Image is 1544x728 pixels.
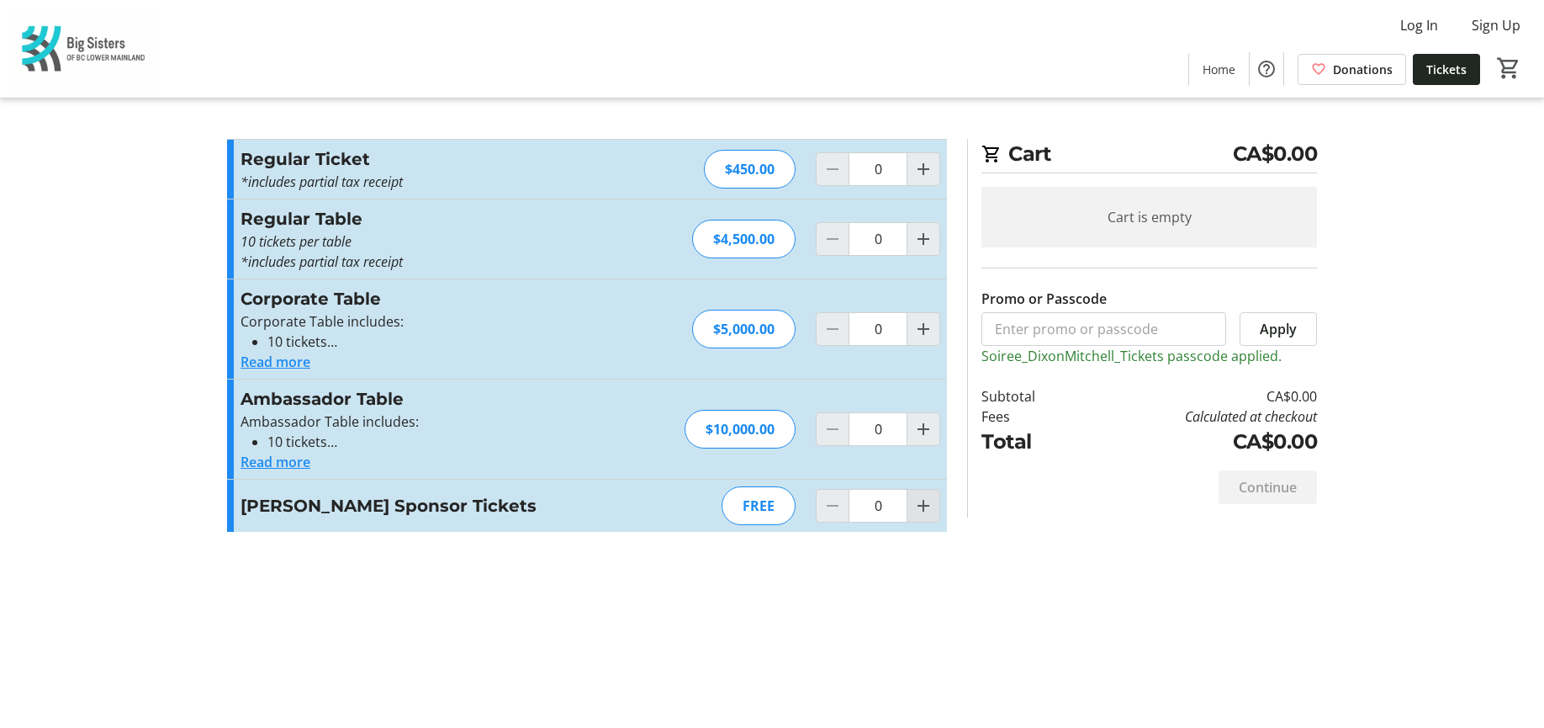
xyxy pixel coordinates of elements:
div: $450.00 [704,150,796,189]
img: Big Sisters of BC Lower Mainland's Logo [10,7,160,91]
td: Fees [981,407,1079,427]
h3: Regular Ticket [241,146,608,172]
td: CA$0.00 [1079,386,1317,407]
em: *includes partial tax receipt [241,173,403,191]
input: Ambassador Table Quantity [849,412,907,446]
button: Sign Up [1458,12,1534,39]
button: Cart [1494,53,1524,83]
p: Soiree_DixonMitchell_Tickets passcode applied. [981,346,1317,366]
td: Subtotal [981,386,1079,407]
input: Enter promo or passcode [981,312,1226,346]
button: Read more [241,452,310,472]
button: Help [1250,52,1283,86]
p: Ambassador Table includes: [241,412,608,432]
span: Log In [1400,15,1438,35]
span: Tickets [1426,61,1467,78]
button: Increment by one [907,313,939,345]
a: Home [1189,54,1249,85]
a: Tickets [1413,54,1480,85]
span: CA$0.00 [1233,139,1318,169]
h2: Cart [981,139,1317,173]
label: Promo or Passcode [981,289,1107,309]
input: Regular Ticket Quantity [849,152,907,186]
div: FREE [722,486,796,525]
button: Increment by one [907,153,939,185]
h3: Ambassador Table [241,386,608,412]
input: Regular Table Quantity [849,222,907,256]
div: $4,500.00 [692,220,796,258]
li: 10 tickets [267,332,608,352]
span: Home [1203,61,1235,78]
span: Donations [1333,61,1393,78]
li: 10 tickets [267,432,608,452]
h3: Corporate Table [241,286,608,311]
em: 10 tickets per table [241,232,352,251]
p: Corporate Table includes: [241,311,608,332]
a: Donations [1298,54,1406,85]
span: Apply [1260,319,1297,339]
div: $5,000.00 [692,310,796,348]
button: Increment by one [907,413,939,445]
input: Dixon Mitchell Sponsor Tickets Quantity [849,489,907,523]
button: Increment by one [907,223,939,255]
div: $10,000.00 [685,410,796,449]
td: Total [981,427,1079,457]
button: Apply [1240,312,1317,346]
em: *includes partial tax receipt [241,252,403,271]
button: Log In [1387,12,1451,39]
button: Read more [241,352,310,372]
h3: Regular Table [241,206,608,231]
div: Cart is empty [981,187,1317,247]
input: Corporate Table Quantity [849,312,907,346]
td: Calculated at checkout [1079,407,1317,427]
span: Sign Up [1472,15,1520,35]
td: CA$0.00 [1079,427,1317,457]
h3: [PERSON_NAME] Sponsor Tickets [241,493,608,518]
button: Increment by one [907,490,939,522]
